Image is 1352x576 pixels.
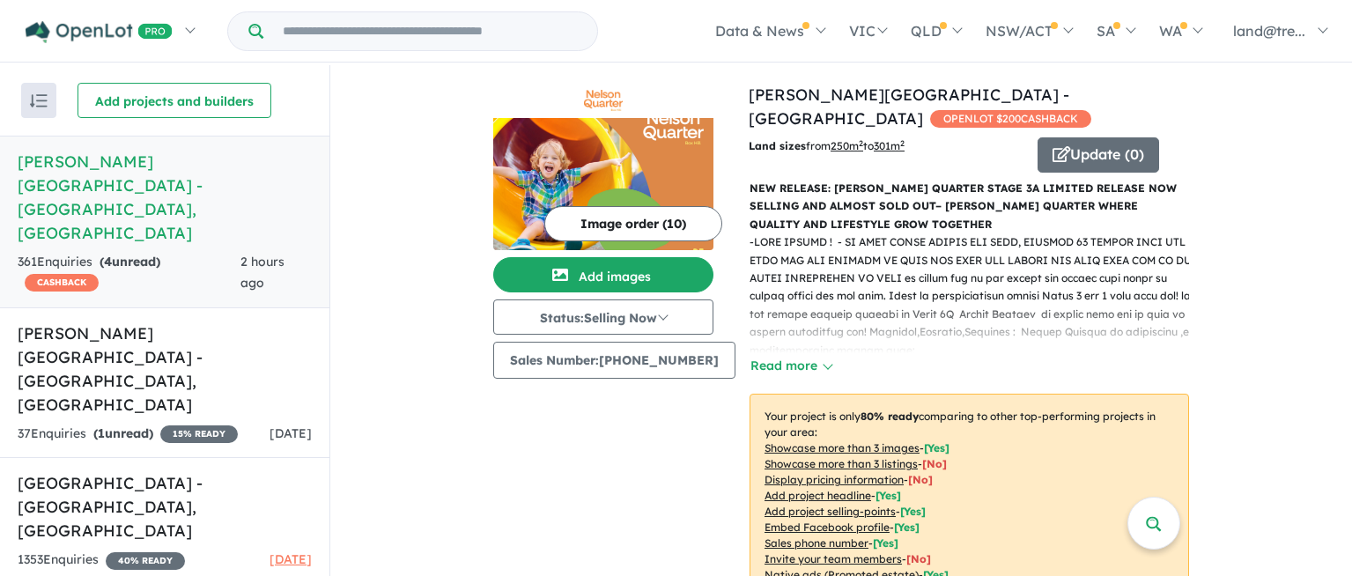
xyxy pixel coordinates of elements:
p: NEW RELEASE: [PERSON_NAME] QUARTER STAGE 3A LIMITED RELEASE NOW SELLING AND ALMOST SOLD OUT– [PER... [750,180,1189,233]
u: Showcase more than 3 listings [765,457,918,470]
strong: ( unread) [93,425,153,441]
span: [ Yes ] [873,536,898,550]
a: [PERSON_NAME][GEOGRAPHIC_DATA] - [GEOGRAPHIC_DATA] [749,85,1069,129]
h5: [PERSON_NAME] [GEOGRAPHIC_DATA] - [GEOGRAPHIC_DATA] , [GEOGRAPHIC_DATA] [18,321,312,417]
u: Showcase more than 3 images [765,441,920,454]
sup: 2 [900,138,905,148]
span: [DATE] [270,551,312,567]
u: Add project headline [765,489,871,502]
h5: [PERSON_NAME][GEOGRAPHIC_DATA] - [GEOGRAPHIC_DATA] , [GEOGRAPHIC_DATA] [18,150,312,245]
img: Nelson Quarter Estate - Box Hill [493,118,713,250]
button: Add projects and builders [78,83,271,118]
div: 361 Enquir ies [18,252,240,294]
span: [ Yes ] [900,505,926,518]
span: CASHBACK [25,274,99,292]
input: Try estate name, suburb, builder or developer [267,12,594,50]
span: [ No ] [908,473,933,486]
a: Nelson Quarter Estate - Box Hill LogoNelson Quarter Estate - Box Hill [493,83,713,250]
u: Sales phone number [765,536,868,550]
p: - LORE IPSUMD ! - SI AMET CONSE ADIPIS ELI SEDD, EIUSMOD 63 TEMPOR INCI UTL ETDO MAG ALI ENIMADM ... [750,233,1203,539]
img: sort.svg [30,94,48,107]
img: Openlot PRO Logo White [26,21,173,43]
strong: ( unread) [100,254,160,270]
span: [ Yes ] [924,441,949,454]
span: OPENLOT $ 200 CASHBACK [930,110,1091,128]
u: Add project selling-points [765,505,896,518]
span: 15 % READY [160,425,238,443]
span: 4 [104,254,112,270]
u: 250 m [831,139,863,152]
span: [ Yes ] [875,489,901,502]
button: Add images [493,257,713,292]
span: 40 % READY [106,552,185,570]
sup: 2 [859,138,863,148]
u: Invite your team members [765,552,902,565]
button: Update (0) [1038,137,1159,173]
b: Land sizes [749,139,806,152]
p: from [749,137,1024,155]
span: [ Yes ] [894,521,920,534]
u: Embed Facebook profile [765,521,890,534]
button: Sales Number:[PHONE_NUMBER] [493,342,735,379]
u: Display pricing information [765,473,904,486]
b: 80 % ready [861,410,919,423]
span: 2 hours ago [240,254,284,291]
div: 1353 Enquir ies [18,550,185,571]
h5: [GEOGRAPHIC_DATA] - [GEOGRAPHIC_DATA] , [GEOGRAPHIC_DATA] [18,471,312,543]
span: [ No ] [922,457,947,470]
u: 301 m [874,139,905,152]
button: Read more [750,356,832,376]
button: Image order (10) [544,206,722,241]
span: [ No ] [906,552,931,565]
span: 1 [98,425,105,441]
span: land@tre... [1233,22,1305,40]
img: Nelson Quarter Estate - Box Hill Logo [500,90,706,111]
span: [DATE] [270,425,312,441]
div: 37 Enquir ies [18,424,238,445]
button: Status:Selling Now [493,299,713,335]
span: to [863,139,905,152]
